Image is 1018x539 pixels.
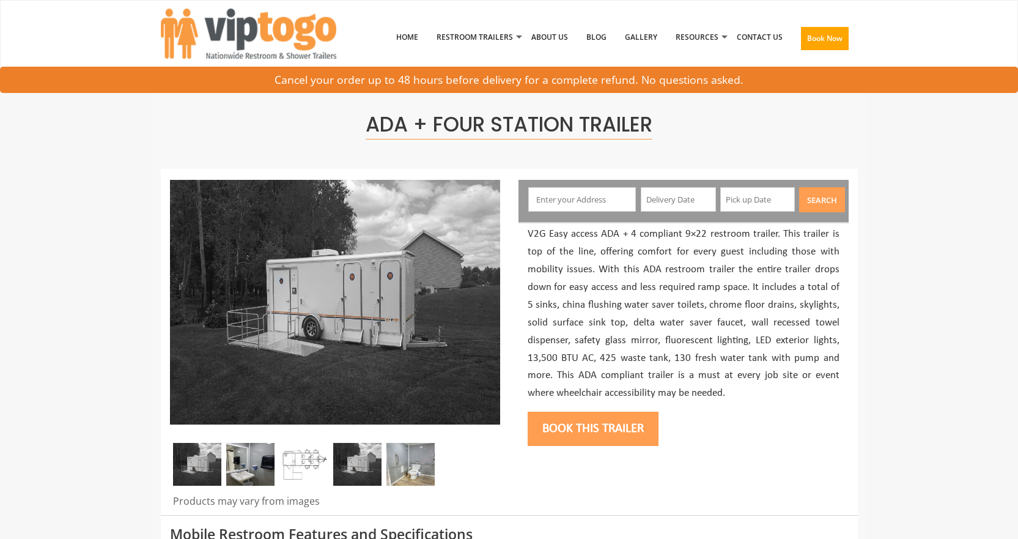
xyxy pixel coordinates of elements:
[170,180,500,425] img: An outside photo of ADA + 4 Station Trailer
[427,6,522,69] a: Restroom Trailers
[641,187,716,212] input: Delivery Date
[226,443,275,486] img: Sink Portable Trailer
[366,110,652,139] span: ADA + Four Station Trailer
[386,443,435,486] img: Restroom Trailer
[577,6,616,69] a: Blog
[799,187,845,212] button: Search
[280,443,328,486] img: Floor plan of ADA plus 4 trailer
[387,6,427,69] a: Home
[161,9,336,59] img: VIPTOGO
[792,6,858,76] a: Book Now
[666,6,728,69] a: Resources
[801,27,849,50] button: Book Now
[528,412,658,446] button: Book this trailer
[616,6,666,69] a: Gallery
[522,6,577,69] a: About Us
[728,6,792,69] a: Contact Us
[528,226,839,403] p: V2G Easy access ADA + 4 compliant 9×22 restroom trailer. This trailer is top of the line, offerin...
[333,443,382,486] img: An outside photo of ADA + 4 Station Trailer
[720,187,795,212] input: Pick up Date
[528,187,636,212] input: Enter your Address
[170,494,500,515] div: Products may vary from images
[173,443,221,486] img: An outside photo of ADA + 4 Station Trailer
